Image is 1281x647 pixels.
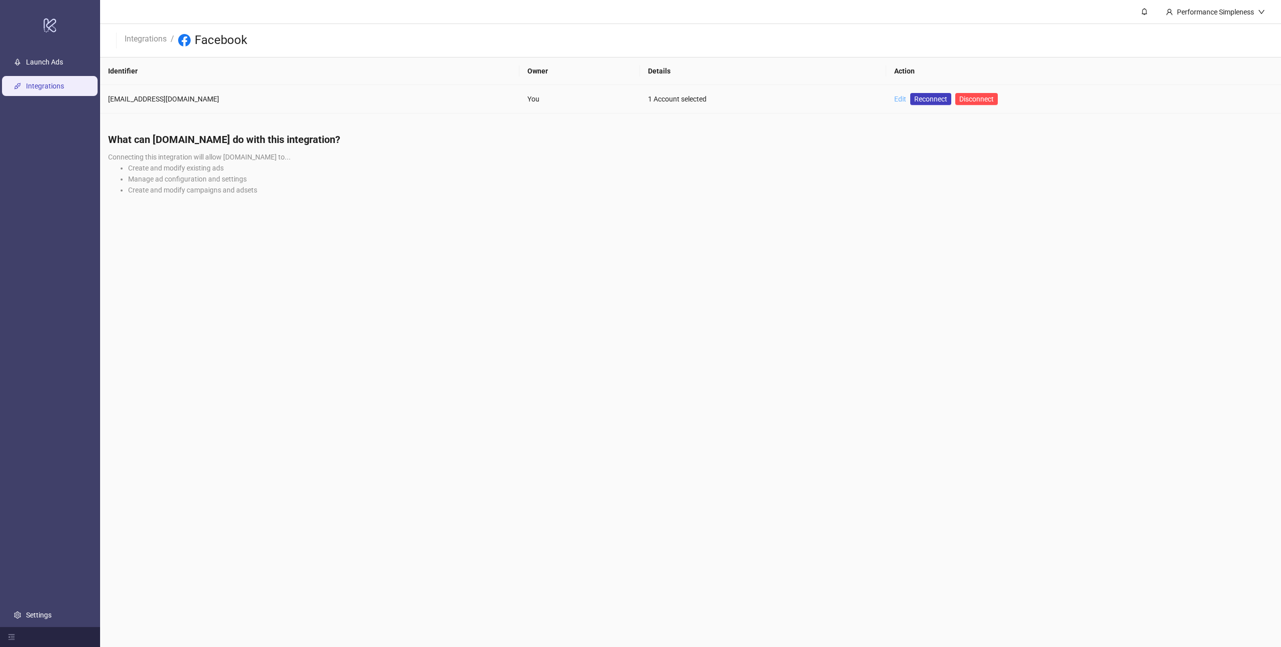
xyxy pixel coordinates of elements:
a: Reconnect [910,93,951,105]
div: Performance Simpleness [1173,6,1258,17]
span: down [1258,8,1265,15]
span: user [1166,8,1173,15]
a: Edit [894,95,906,103]
h4: What can [DOMAIN_NAME] do with this integration? [108,132,1273,146]
div: 1 Account selected [648,93,878,104]
div: [EMAIL_ADDRESS][DOMAIN_NAME] [108,93,511,104]
span: bell [1141,8,1148,15]
a: Integrations [123,32,169,43]
li: / [171,32,174,48]
div: You [527,93,632,104]
a: Launch Ads [26,58,63,66]
li: Manage ad configuration and settings [128,173,1273,184]
span: Reconnect [914,93,947,104]
th: Action [886,57,1281,85]
li: Create and modify campaigns and adsets [128,184,1273,195]
h3: Facebook [195,32,247,48]
li: Create and modify existing ads [128,162,1273,173]
a: Integrations [26,82,64,90]
span: menu-fold [8,633,15,640]
span: Connecting this integration will allow [DOMAIN_NAME] to... [108,153,291,161]
a: Settings [26,611,52,619]
th: Owner [519,57,640,85]
span: Disconnect [959,95,994,103]
th: Details [640,57,886,85]
button: Disconnect [955,93,998,105]
th: Identifier [100,57,519,85]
